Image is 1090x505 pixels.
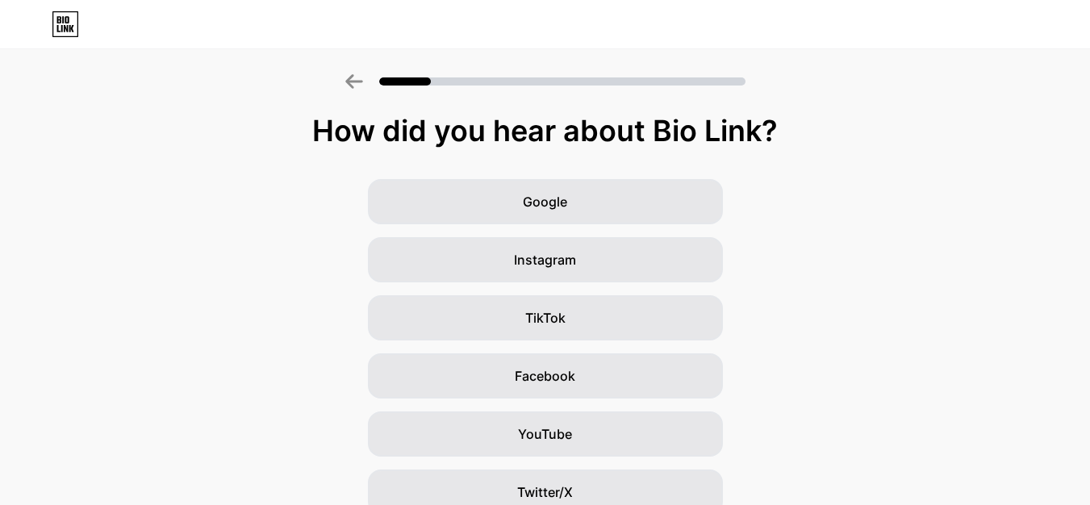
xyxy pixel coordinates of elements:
span: Facebook [515,366,575,386]
span: Google [523,192,567,211]
span: Instagram [514,250,576,269]
span: YouTube [518,424,572,444]
span: TikTok [525,308,566,328]
span: Twitter/X [517,482,573,502]
div: How did you hear about Bio Link? [8,115,1082,147]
